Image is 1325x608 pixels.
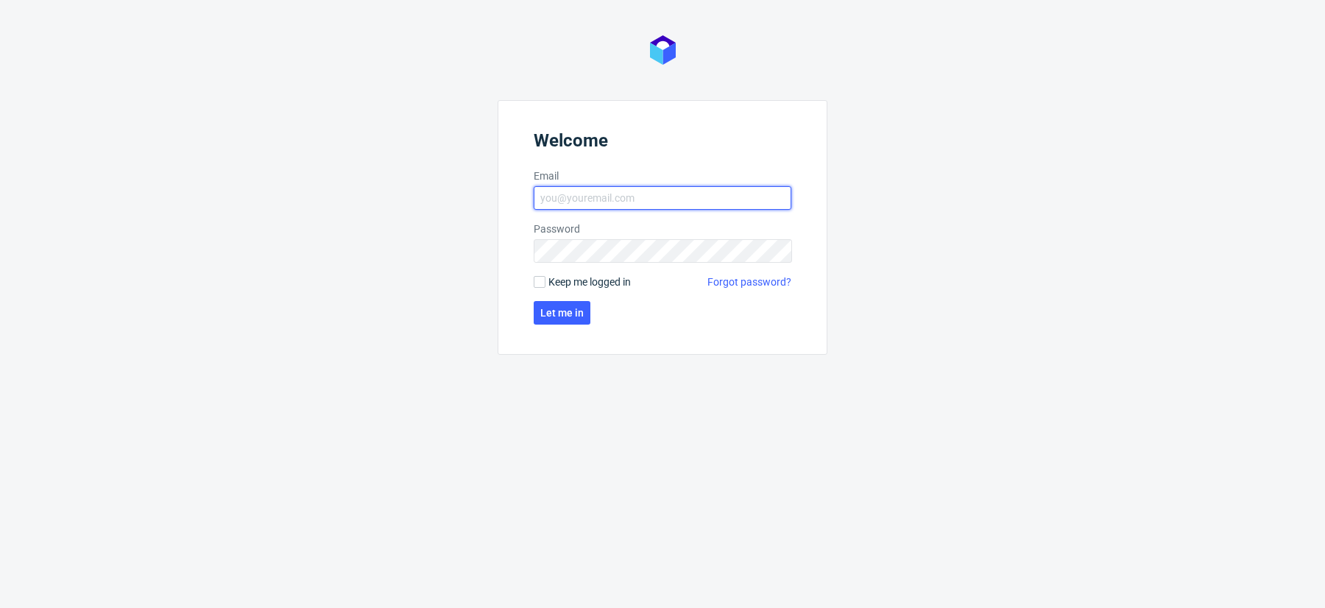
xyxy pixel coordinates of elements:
label: Password [534,222,791,236]
a: Forgot password? [707,275,791,289]
button: Let me in [534,301,590,325]
span: Let me in [540,308,584,318]
input: you@youremail.com [534,186,791,210]
label: Email [534,169,791,183]
header: Welcome [534,130,791,157]
span: Keep me logged in [548,275,631,289]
